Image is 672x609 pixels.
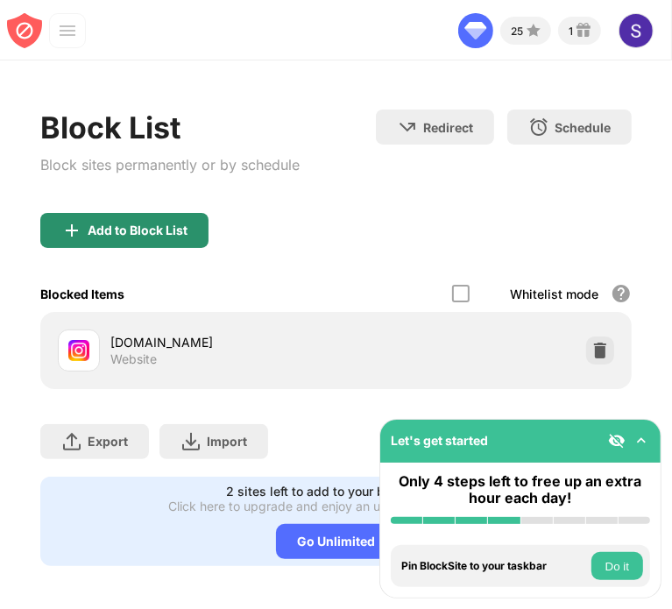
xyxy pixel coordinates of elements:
[510,287,598,301] div: Whitelist mode
[40,110,300,145] div: Block List
[573,20,594,41] img: reward-small.svg
[523,20,544,41] img: points-small.svg
[511,25,523,38] div: 25
[168,499,483,513] div: Click here to upgrade and enjoy an unlimited block list.
[88,223,187,237] div: Add to Block List
[591,552,643,580] button: Do it
[401,560,587,572] div: Pin BlockSite to your taskbar
[40,287,124,301] div: Blocked Items
[619,13,654,48] img: ACg8ocKo9_5jM1p8vgekVMxroi81AT_EIkz4PeY4s607F4A-p6go9w=s96-c
[68,340,89,361] img: favicons
[423,120,473,135] div: Redirect
[40,152,300,178] div: Block sites permanently or by schedule
[391,433,488,448] div: Let's get started
[227,484,435,499] div: 2 sites left to add to your block list.
[458,13,493,48] img: diamond-go-unlimited.svg
[207,434,247,449] div: Import
[7,13,42,48] img: blocksite-icon-red.svg
[555,120,611,135] div: Schedule
[276,524,396,559] div: Go Unlimited
[569,25,573,38] div: 1
[633,432,650,450] img: omni-setup-toggle.svg
[88,434,128,449] div: Export
[110,333,336,351] div: [DOMAIN_NAME]
[110,351,157,367] div: Website
[608,432,626,450] img: eye-not-visible.svg
[391,473,650,506] div: Only 4 steps left to free up an extra hour each day!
